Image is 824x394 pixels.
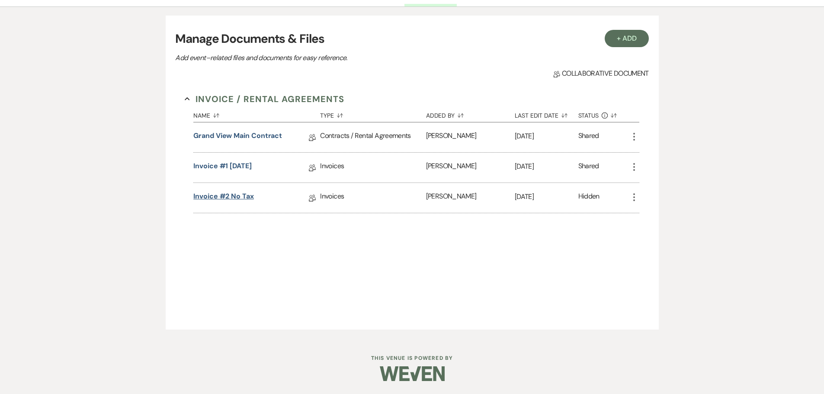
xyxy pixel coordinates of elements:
button: + Add [605,30,649,47]
div: Shared [578,161,599,174]
a: Grand View Main Contract [193,131,282,144]
div: Shared [578,131,599,144]
a: Invoice #2 no tax [193,191,254,205]
div: [PERSON_NAME] [426,122,515,152]
span: Status [578,112,599,119]
img: Weven Logo [380,359,445,389]
button: Name [193,106,320,122]
div: Contracts / Rental Agreements [320,122,426,152]
div: Invoices [320,153,426,183]
button: Last Edit Date [515,106,578,122]
button: Added By [426,106,515,122]
button: Invoice / Rental Agreements [185,93,344,106]
p: [DATE] [515,131,578,142]
p: [DATE] [515,191,578,202]
div: Hidden [578,191,600,205]
div: [PERSON_NAME] [426,153,515,183]
button: Type [320,106,426,122]
span: Collaborative document [553,68,648,79]
a: Invoice #1 [DATE] [193,161,252,174]
button: Status [578,106,629,122]
div: [PERSON_NAME] [426,183,515,213]
h3: Manage Documents & Files [175,30,648,48]
p: Add event–related files and documents for easy reference. [175,52,478,64]
div: Invoices [320,183,426,213]
p: [DATE] [515,161,578,172]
